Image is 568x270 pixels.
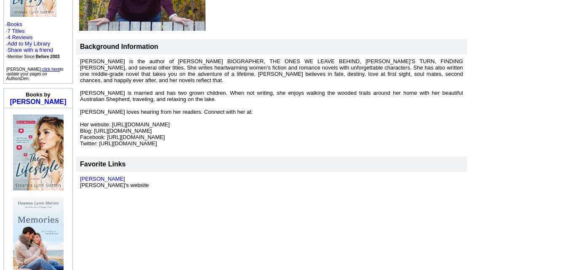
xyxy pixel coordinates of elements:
[37,110,38,113] img: shim.gif
[8,34,33,40] a: 4 Reviews
[80,176,149,188] font: [PERSON_NAME]'s website
[7,21,22,27] a: Books
[80,58,463,153] font: [PERSON_NAME] is the author of [PERSON_NAME] BIOGRAPHER, THE ONES WE LEAVE BEHIND, [PERSON_NAME]’...
[80,160,125,168] font: Favorite Links
[8,28,25,34] a: 7 Titles
[6,40,53,59] font: · · ·
[13,115,64,190] img: 80251.jpg
[8,47,53,53] a: Share with a friend
[6,28,60,59] font: · ·
[26,91,51,98] b: Books by
[80,43,158,50] b: Background Information
[38,110,39,113] img: shim.gif
[8,54,60,59] font: Member Since:
[42,67,60,72] a: click here
[36,54,60,59] b: Before 2003
[10,98,66,105] a: [PERSON_NAME]
[6,67,64,81] font: [PERSON_NAME], to update your pages on AuthorsDen.
[80,176,125,182] a: [PERSON_NAME]
[8,40,51,47] a: Add to My Library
